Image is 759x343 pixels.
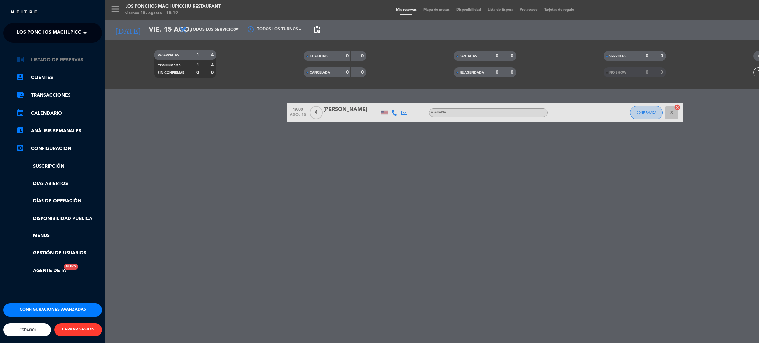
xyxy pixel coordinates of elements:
span: Los Ponchos Machupicchu Restaurant [17,26,120,40]
button: CERRAR SESIÓN [54,323,102,336]
i: account_balance_wallet [16,91,24,99]
a: Suscripción [16,163,102,170]
span: pending_actions [313,26,321,34]
button: Configuraciones avanzadas [3,303,102,317]
i: account_box [16,73,24,81]
a: Días abiertos [16,180,102,188]
a: calendar_monthCalendario [16,109,102,117]
div: Nuevo [64,264,78,270]
a: Configuración [16,145,102,153]
a: assessmentANÁLISIS SEMANALES [16,127,102,135]
i: chrome_reader_mode [16,55,24,63]
a: Agente de IANuevo [16,267,66,275]
i: assessment [16,126,24,134]
i: calendar_month [16,109,24,117]
i: settings_applications [16,144,24,152]
a: Menus [16,232,102,240]
a: account_balance_walletTransacciones [16,92,102,99]
span: Español [18,328,37,332]
a: Disponibilidad pública [16,215,102,223]
a: Días de Operación [16,198,102,205]
img: MEITRE [10,10,38,15]
a: account_boxClientes [16,74,102,82]
a: chrome_reader_modeListado de Reservas [16,56,102,64]
a: Gestión de usuarios [16,250,102,257]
